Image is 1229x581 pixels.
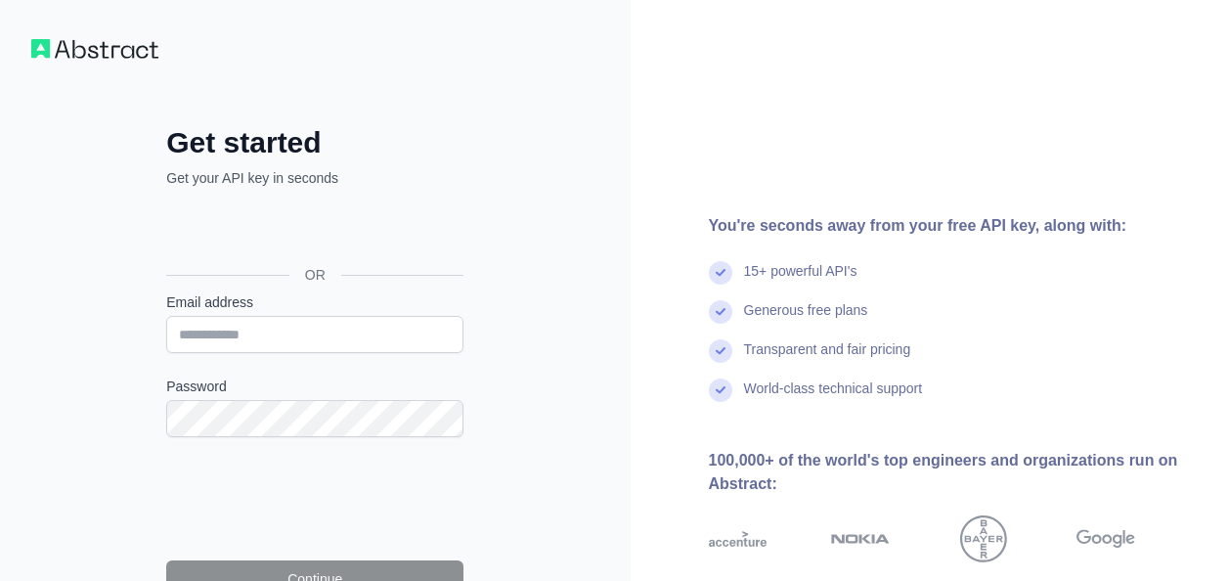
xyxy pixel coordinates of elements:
[166,292,463,312] label: Email address
[1076,515,1135,562] img: google
[744,300,868,339] div: Generous free plans
[166,377,463,396] label: Password
[709,515,768,562] img: accenture
[709,300,732,324] img: check mark
[744,261,857,300] div: 15+ powerful API's
[744,379,923,418] div: World-class technical support
[744,339,911,379] div: Transparent and fair pricing
[831,515,890,562] img: nokia
[709,339,732,363] img: check mark
[31,39,158,59] img: Workflow
[289,265,341,285] span: OR
[166,461,463,537] iframe: reCAPTCHA
[156,209,469,252] iframe: Sign in with Google Button
[709,449,1199,496] div: 100,000+ of the world's top engineers and organizations run on Abstract:
[166,168,463,188] p: Get your API key in seconds
[960,515,1007,562] img: bayer
[709,379,732,402] img: check mark
[166,125,463,160] h2: Get started
[709,214,1199,238] div: You're seconds away from your free API key, along with:
[709,261,732,285] img: check mark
